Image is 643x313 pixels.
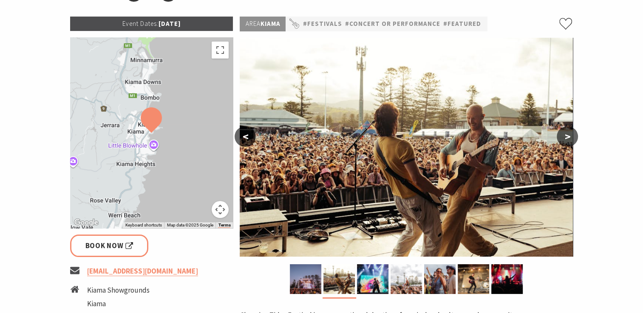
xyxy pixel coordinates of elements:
[557,126,578,147] button: >
[72,217,100,228] img: Google
[290,264,321,294] img: Changing Tides Main Stage
[212,201,229,218] button: Map camera controls
[240,17,286,31] p: Kiama
[357,264,388,294] img: Changing Tides Performers - 3
[72,217,100,228] a: Open this area in Google Maps (opens a new window)
[458,264,489,294] img: Changing Tides Performance - 2
[218,223,230,228] a: Terms (opens in new tab)
[87,285,170,296] li: Kiama Showgrounds
[167,223,213,227] span: Map data ©2025 Google
[87,266,198,276] a: [EMAIL_ADDRESS][DOMAIN_NAME]
[424,264,456,294] img: Changing Tides Festival Goers - 2
[245,20,260,28] span: Area
[70,17,233,31] p: [DATE]
[323,264,355,294] img: Changing Tides Performance - 1
[235,126,256,147] button: <
[87,298,170,310] li: Kiama
[391,264,422,294] img: Changing Tides Festival Goers - 1
[70,235,149,257] a: Book Now
[85,240,133,252] span: Book Now
[240,38,573,257] img: Changing Tides Performance - 1
[125,222,161,228] button: Keyboard shortcuts
[212,42,229,59] button: Toggle fullscreen view
[491,264,523,294] img: Changing Tides Festival Goers - 3
[122,20,158,28] span: Event Dates:
[345,19,440,29] a: #Concert or Performance
[303,19,342,29] a: #Festivals
[443,19,481,29] a: #Featured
